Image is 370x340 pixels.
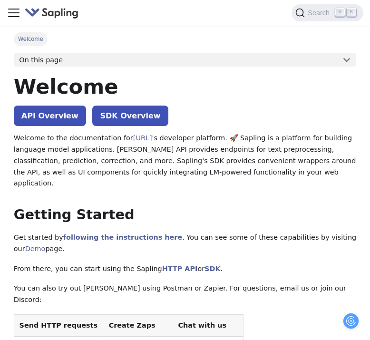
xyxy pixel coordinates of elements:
[25,6,79,20] img: Sapling.ai
[14,206,356,223] h2: Getting Started
[14,232,356,255] p: Get started by . You can see some of these capabilities by visiting our page.
[14,53,356,67] button: On this page
[133,134,152,142] a: [URL]
[63,233,182,241] a: following the instructions here
[14,32,356,46] nav: Breadcrumbs
[103,314,161,337] th: Create Zaps
[25,245,46,253] a: Demo
[14,106,86,126] a: API Overview
[14,32,48,46] span: Welcome
[25,6,82,20] a: Sapling.ai
[305,9,335,17] span: Search
[204,265,220,272] a: SDK
[7,6,21,20] button: Toggle navigation bar
[14,263,356,275] p: From there, you can start using the Sapling or .
[14,74,356,99] h1: Welcome
[162,265,198,272] a: HTTP API
[14,283,356,306] p: You can also try out [PERSON_NAME] using Postman or Zapier. For questions, email us or join our D...
[161,314,243,337] th: Chat with us
[92,106,168,126] a: SDK Overview
[14,133,356,189] p: Welcome to the documentation for 's developer platform. 🚀 Sapling is a platform for building lang...
[335,8,345,17] kbd: ⌘
[292,4,363,21] button: Search (Command+K)
[347,8,356,17] kbd: K
[14,314,103,337] th: Send HTTP requests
